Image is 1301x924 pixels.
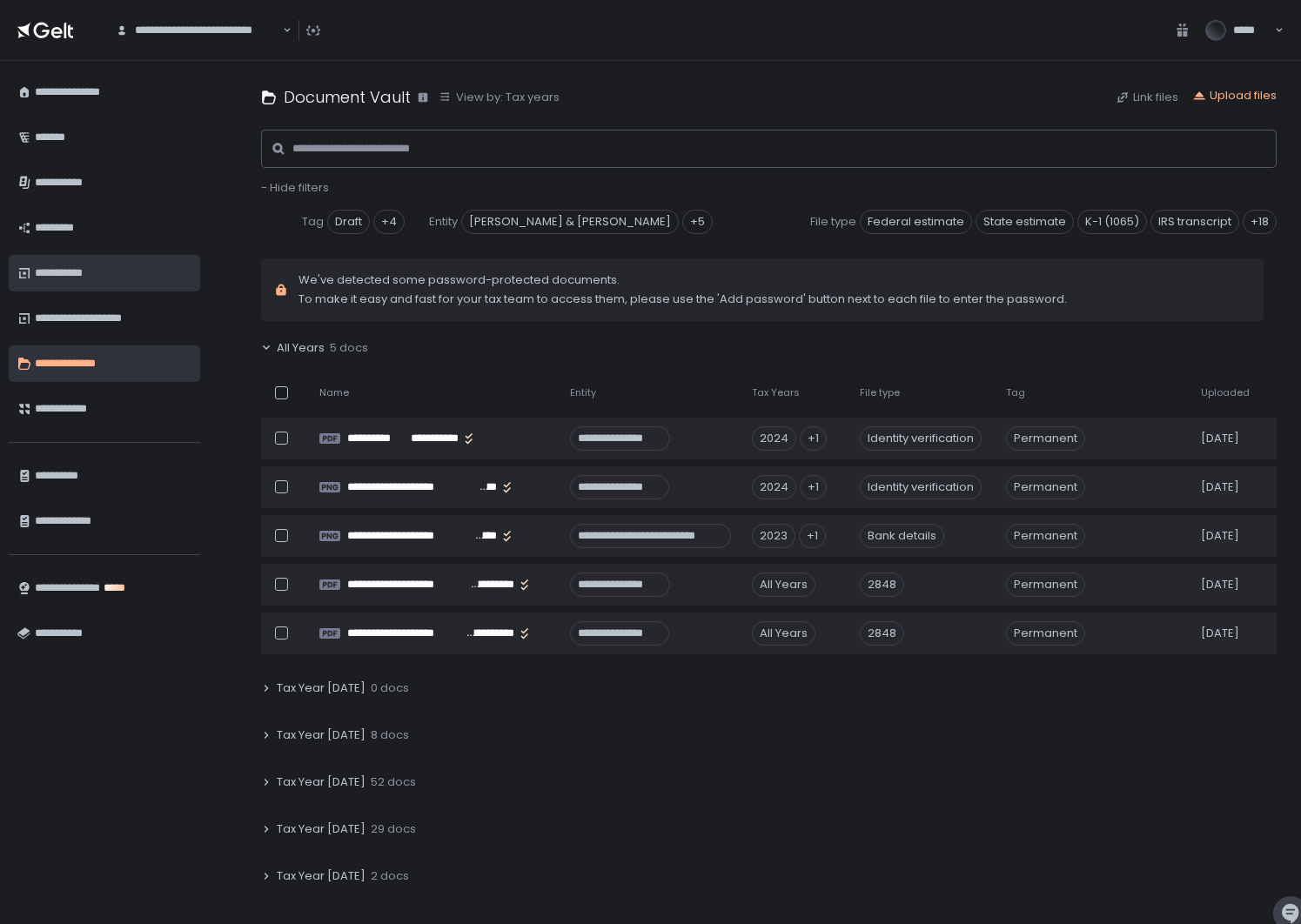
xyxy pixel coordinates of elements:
[327,210,370,234] span: Draft
[752,621,815,646] div: All Years
[1201,626,1239,641] span: [DATE]
[373,210,405,234] div: +4
[1006,621,1085,646] span: Permanent
[1201,479,1239,495] span: [DATE]
[800,475,827,499] div: +1
[277,680,365,696] span: Tax Year [DATE]
[277,340,325,356] span: All Years
[752,386,800,399] span: Tax Years
[277,727,365,743] span: Tax Year [DATE]
[429,214,458,230] span: Entity
[302,214,324,230] span: Tag
[277,868,365,884] span: Tax Year [DATE]
[1006,572,1085,597] span: Permanent
[298,272,1067,288] span: We've detected some password-protected documents.
[1201,386,1250,399] span: Uploaded
[277,821,365,837] span: Tax Year [DATE]
[1006,524,1085,548] span: Permanent
[800,426,827,451] div: +1
[277,774,365,790] span: Tax Year [DATE]
[261,180,329,196] button: - Hide filters
[330,340,368,356] span: 5 docs
[298,291,1067,307] span: To make it easy and fast for your tax team to access them, please use the 'Add password' button n...
[371,774,416,790] span: 52 docs
[1201,431,1239,446] span: [DATE]
[860,572,904,597] div: 2848
[1116,90,1178,105] button: Link files
[1150,210,1239,234] span: IRS transcript
[860,621,904,646] div: 2848
[1006,426,1085,451] span: Permanent
[860,426,982,451] div: Identity verification
[280,22,281,39] input: Search for option
[752,572,815,597] div: All Years
[810,214,856,230] span: File type
[570,386,596,399] span: Entity
[371,821,416,837] span: 29 docs
[1077,210,1147,234] span: K-1 (1065)
[1006,386,1025,399] span: Tag
[860,475,982,499] div: Identity verification
[860,524,944,548] div: Bank details
[1006,475,1085,499] span: Permanent
[860,386,900,399] span: File type
[752,524,795,548] div: 2023
[104,12,292,49] div: Search for option
[1243,210,1277,234] div: +18
[860,210,972,234] span: Federal estimate
[752,426,796,451] div: 2024
[371,727,409,743] span: 8 docs
[319,386,349,399] span: Name
[439,90,560,105] button: View by: Tax years
[1201,528,1239,544] span: [DATE]
[799,524,826,548] div: +1
[284,85,411,109] h1: Document Vault
[682,210,713,234] div: +5
[1192,88,1277,104] button: Upload files
[261,179,329,196] span: - Hide filters
[752,475,796,499] div: 2024
[1201,577,1239,593] span: [DATE]
[976,210,1074,234] span: State estimate
[371,680,409,696] span: 0 docs
[461,210,679,234] span: [PERSON_NAME] & [PERSON_NAME]
[371,868,409,884] span: 2 docs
